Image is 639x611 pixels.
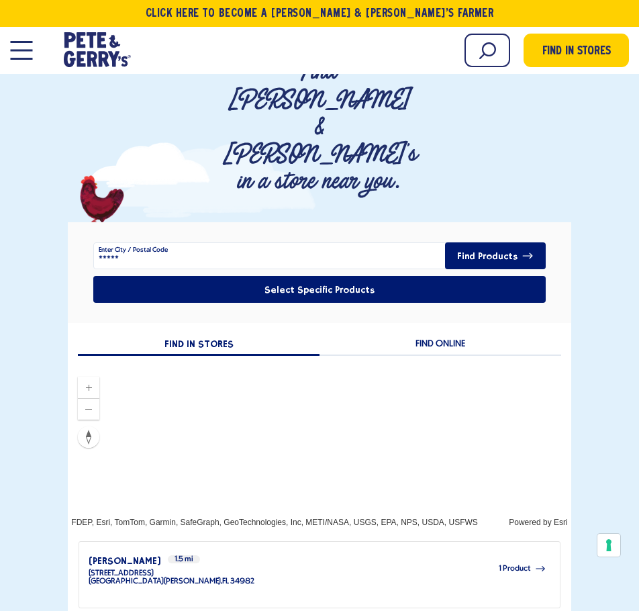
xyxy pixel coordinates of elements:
[464,34,510,67] input: Search
[524,34,629,67] a: Find in Stores
[10,41,32,60] button: Open Mobile Menu Modal Dialog
[597,534,620,557] button: Your consent preferences for tracking technologies
[223,58,416,195] p: Find [PERSON_NAME] & [PERSON_NAME]'s in a store near you.
[542,43,611,61] span: Find in Stores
